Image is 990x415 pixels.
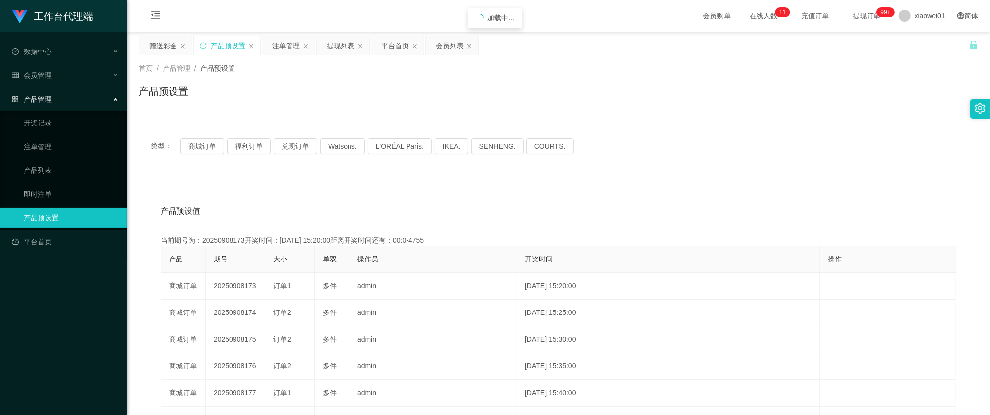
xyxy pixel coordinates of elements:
span: 多件 [323,309,337,316]
p: 1 [783,7,786,17]
a: 图标: dashboard平台首页 [12,232,119,252]
button: SENHENG. [471,138,524,154]
span: 订单2 [273,362,291,370]
span: 加载中... [488,14,515,22]
button: Watsons. [320,138,365,154]
span: 产品管理 [163,64,190,72]
i: 图标: setting [975,103,986,114]
img: logo.9652507e.png [12,10,28,24]
td: [DATE] 15:30:00 [517,326,820,353]
td: 商城订单 [161,380,206,407]
td: admin [349,353,517,380]
div: 会员列表 [436,36,464,55]
td: 20250908177 [206,380,265,407]
div: 当前期号为：20250908173开奖时间：[DATE] 15:20:00距离开奖时间还有：00:0-4755 [161,235,956,246]
td: 20250908174 [206,300,265,326]
td: admin [349,380,517,407]
span: 类型： [151,138,180,154]
a: 产品预设置 [24,208,119,228]
button: 商城订单 [180,138,224,154]
div: 平台首页 [381,36,409,55]
button: COURTS. [526,138,574,154]
span: 订单2 [273,335,291,343]
span: 提现订单 [848,12,886,19]
i: 图标: global [957,12,964,19]
div: 赠送彩金 [149,36,177,55]
div: 产品预设置 [211,36,245,55]
span: / [157,64,159,72]
span: 产品 [169,255,183,263]
button: IKEA. [435,138,468,154]
i: 图标: close [303,43,309,49]
td: 20250908173 [206,273,265,300]
i: icon: loading [476,14,484,22]
p: 1 [779,7,783,17]
span: 多件 [323,362,337,370]
span: 订单1 [273,389,291,397]
span: 多件 [323,389,337,397]
i: 图标: close [412,43,418,49]
span: 开奖时间 [525,255,553,263]
td: [DATE] 15:20:00 [517,273,820,300]
sup: 1111 [877,7,895,17]
span: 订单2 [273,309,291,316]
span: 产品预设值 [161,206,200,217]
a: 开奖记录 [24,113,119,133]
span: / [194,64,196,72]
i: 图标: menu-fold [139,0,173,32]
span: 多件 [323,282,337,290]
span: 操作员 [357,255,378,263]
i: 图标: sync [200,42,207,49]
span: 数据中心 [12,48,52,55]
button: 兑现订单 [274,138,317,154]
td: 商城订单 [161,326,206,353]
i: 图标: close [180,43,186,49]
span: 大小 [273,255,287,263]
td: 20250908176 [206,353,265,380]
a: 工作台代理端 [12,12,93,20]
td: [DATE] 15:35:00 [517,353,820,380]
span: 在线人数 [745,12,783,19]
span: 会员管理 [12,71,52,79]
sup: 11 [775,7,790,17]
span: 充值订单 [797,12,834,19]
span: 产品管理 [12,95,52,103]
h1: 工作台代理端 [34,0,93,32]
td: admin [349,300,517,326]
button: L'ORÉAL Paris. [368,138,432,154]
a: 即时注单 [24,184,119,204]
span: 首页 [139,64,153,72]
span: 期号 [214,255,228,263]
td: admin [349,273,517,300]
h1: 产品预设置 [139,84,188,99]
button: 福利订单 [227,138,271,154]
i: 图标: close [248,43,254,49]
span: 多件 [323,335,337,343]
i: 图标: close [466,43,472,49]
i: 图标: appstore-o [12,96,19,103]
i: 图标: table [12,72,19,79]
div: 提现列表 [327,36,354,55]
td: [DATE] 15:25:00 [517,300,820,326]
div: 注单管理 [272,36,300,55]
i: 图标: close [357,43,363,49]
td: 20250908175 [206,326,265,353]
i: 图标: check-circle-o [12,48,19,55]
a: 注单管理 [24,137,119,156]
td: [DATE] 15:40:00 [517,380,820,407]
td: 商城订单 [161,300,206,326]
td: 商城订单 [161,353,206,380]
i: 图标: unlock [969,40,978,49]
span: 单双 [323,255,337,263]
a: 产品列表 [24,160,119,180]
span: 产品预设置 [200,64,235,72]
td: 商城订单 [161,273,206,300]
span: 订单1 [273,282,291,290]
td: admin [349,326,517,353]
span: 操作 [828,255,842,263]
